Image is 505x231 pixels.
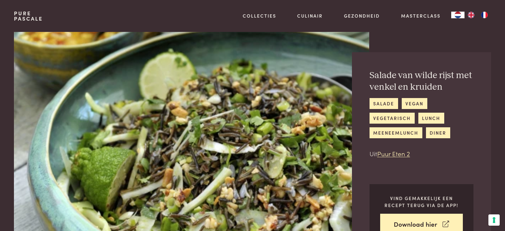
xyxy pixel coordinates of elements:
p: Uit [370,149,473,159]
div: Language [451,12,464,18]
a: Collecties [243,12,276,19]
button: Uw voorkeuren voor toestemming voor trackingtechnologieën [488,214,500,226]
h2: Salade van wilde rijst met venkel en kruiden [370,70,473,93]
a: salade [370,98,398,109]
a: diner [426,127,450,138]
a: FR [478,12,491,18]
p: Vind gemakkelijk een recept terug via de app! [380,195,463,208]
a: PurePascale [14,11,43,21]
a: EN [464,12,478,18]
a: Masterclass [401,12,441,19]
a: Puur Eten 2 [377,149,410,158]
a: Culinair [297,12,323,19]
a: lunch [418,113,444,124]
a: meeneemlunch [370,127,422,138]
ul: Language list [464,12,491,18]
a: NL [451,12,464,18]
aside: Language selected: Nederlands [451,12,491,18]
a: vegetarisch [370,113,415,124]
a: vegan [402,98,427,109]
a: Gezondheid [344,12,380,19]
